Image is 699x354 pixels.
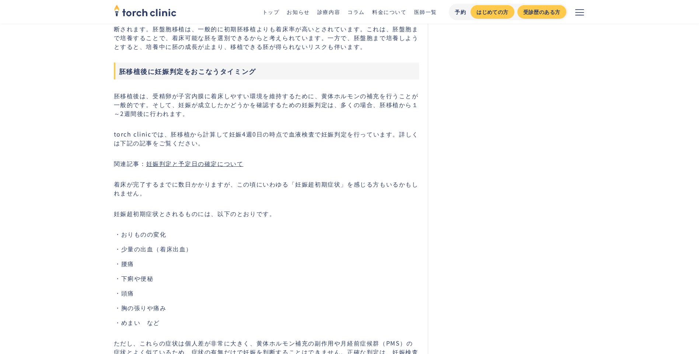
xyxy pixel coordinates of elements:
li: おりものの変化 [121,230,419,238]
div: 予約 [455,8,466,16]
li: 腰痛 [121,259,419,268]
a: 診療内容 [317,8,340,15]
div: 受診歴のある方 [523,8,560,16]
a: コラム [347,8,365,15]
div: はじめての方 [476,8,508,16]
a: 妊娠判定と予定日の確定について [146,159,244,168]
a: はじめての方 [471,5,514,19]
a: 受診歴のある方 [517,5,566,19]
img: torch clinic [114,2,177,18]
p: 胚移植後は、受精卵が子宮内膜に着床しやすい環境を維持するために、黄体ホルモンの補充を行うことが一般的です。そして、妊娠が成立したかどうかを確認するための妊娠判定は、多くの場合、胚移植から１～2週... [114,91,419,118]
h3: 胚移植後に妊娠判定をおこなうタイミング [114,63,419,79]
li: 少量の出血（着床出血） [121,244,419,253]
li: 下痢や便秘 [121,274,419,283]
a: トップ [262,8,280,15]
a: 医師一覧 [414,8,437,15]
a: お知らせ [287,8,310,15]
p: torch clinicでは、胚移植から計算して妊娠4週0日の時点で血液検査で妊娠判定を行っています。詳しくは下記の記事をご覧ください。 [114,130,419,147]
a: 料金について [372,8,407,15]
p: 着床が完了するまでに数日かかりますが、この頃にいわゆる「妊娠超初期症状」を感じる方もいるかもしれません。 [114,180,419,197]
p: 関連記事： [114,159,419,168]
a: home [114,5,177,18]
li: めまい など [121,318,419,327]
li: 胸の張りや痛み [121,303,419,312]
p: どちらの移植方法を選択するかは、得られた胚の状態や数、これまでの治療歴などを考慮して総合的に判断されます。胚盤胞移植は、一般的に初期胚移植よりも着床率が高いとされています。これは、胚盤胞まで培養... [114,15,419,51]
li: 頭痛 [121,288,419,297]
p: 妊娠超初期症状とされるものには、以下のとおりです。 [114,209,419,218]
